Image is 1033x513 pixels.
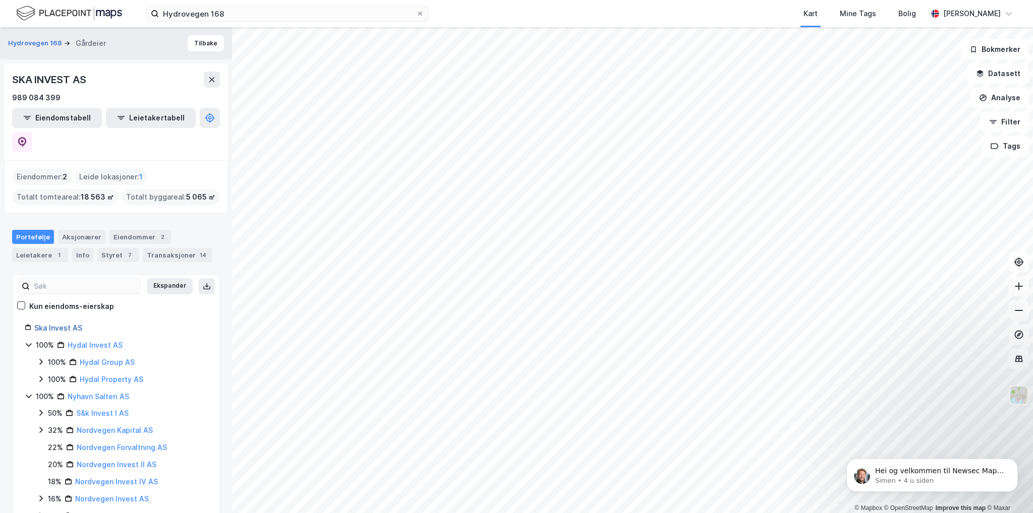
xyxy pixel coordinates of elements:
[970,88,1029,108] button: Analyse
[139,171,143,183] span: 1
[80,358,135,366] a: Hydal Group AS
[68,392,129,401] a: Nyhavn Salteri AS
[48,459,63,471] div: 20%
[147,278,193,294] button: Ekspander
[8,38,64,48] button: Hydrovegen 168
[77,443,167,452] a: Nordvegen Forvaltning AS
[143,248,212,262] div: Transaksjoner
[12,92,61,104] div: 989 084 399
[804,8,818,20] div: Kart
[77,426,153,434] a: Nordvegen Kapital AS
[122,189,219,205] div: Totalt byggareal :
[48,493,62,505] div: 16%
[54,250,64,260] div: 1
[75,169,147,185] div: Leide lokasjoner :
[81,191,114,203] span: 18 563 ㎡
[1009,386,1028,405] img: Z
[198,250,208,260] div: 14
[34,324,82,332] a: Ska Invest AS
[77,460,156,469] a: Nordvegen Invest II AS
[106,108,196,128] button: Leietakertabell
[63,171,67,183] span: 2
[981,112,1029,132] button: Filter
[12,230,54,244] div: Portefølje
[29,300,114,312] div: Kun eiendoms-eierskap
[982,136,1029,156] button: Tags
[943,8,1001,20] div: [PERSON_NAME]
[961,39,1029,59] button: Bokmerker
[854,504,882,511] a: Mapbox
[188,35,224,51] button: Tilbake
[157,232,167,242] div: 2
[36,339,54,351] div: 100%
[68,341,123,349] a: Hydal Invest AS
[898,8,916,20] div: Bolig
[967,63,1029,84] button: Datasett
[48,407,63,419] div: 50%
[884,504,933,511] a: OpenStreetMap
[186,191,215,203] span: 5 065 ㎡
[76,409,129,417] a: S&k Invest I AS
[831,437,1033,508] iframe: Intercom notifications melding
[125,250,135,260] div: 7
[97,248,139,262] div: Styret
[75,494,149,503] a: Nordvegen Invest AS
[48,476,62,488] div: 18%
[75,477,158,486] a: Nordvegen Invest IV AS
[58,230,105,244] div: Aksjonærer
[12,248,68,262] div: Leietakere
[76,37,106,49] div: Gårdeier
[12,108,102,128] button: Eiendomstabell
[840,8,876,20] div: Mine Tags
[13,189,118,205] div: Totalt tomteareal :
[48,356,66,368] div: 100%
[16,5,122,22] img: logo.f888ab2527a4732fd821a326f86c7f29.svg
[36,391,54,403] div: 100%
[48,424,63,436] div: 32%
[12,72,88,88] div: SKA INVEST AS
[159,6,416,21] input: Søk på adresse, matrikkel, gårdeiere, leietakere eller personer
[72,248,93,262] div: Info
[936,504,986,511] a: Improve this map
[109,230,171,244] div: Eiendommer
[48,441,63,454] div: 22%
[80,375,143,383] a: Hydal Property AS
[13,169,71,185] div: Eiendommer :
[48,373,66,386] div: 100%
[30,279,140,294] input: Søk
